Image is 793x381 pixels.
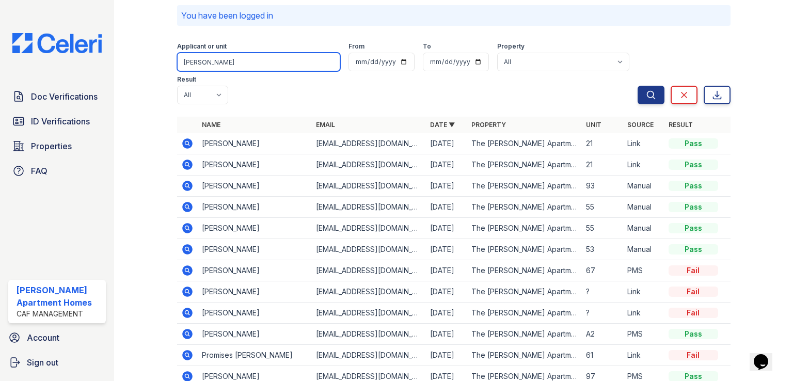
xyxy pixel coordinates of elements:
[669,138,718,149] div: Pass
[8,161,106,181] a: FAQ
[198,345,312,366] td: Promises [PERSON_NAME]
[467,176,581,197] td: The [PERSON_NAME] Apartment Homes
[198,260,312,281] td: [PERSON_NAME]
[312,154,426,176] td: [EMAIL_ADDRESS][DOMAIN_NAME]
[467,154,581,176] td: The [PERSON_NAME] Apartment Homes
[426,260,467,281] td: [DATE]
[31,90,98,103] span: Doc Verifications
[312,345,426,366] td: [EMAIL_ADDRESS][DOMAIN_NAME]
[31,165,47,177] span: FAQ
[31,140,72,152] span: Properties
[623,260,664,281] td: PMS
[669,308,718,318] div: Fail
[312,239,426,260] td: [EMAIL_ADDRESS][DOMAIN_NAME]
[312,260,426,281] td: [EMAIL_ADDRESS][DOMAIN_NAME]
[623,345,664,366] td: Link
[467,303,581,324] td: The [PERSON_NAME] Apartment Homes
[467,239,581,260] td: The [PERSON_NAME] Apartment Homes
[426,197,467,218] td: [DATE]
[669,181,718,191] div: Pass
[198,303,312,324] td: [PERSON_NAME]
[582,197,623,218] td: 55
[669,350,718,360] div: Fail
[467,133,581,154] td: The [PERSON_NAME] Apartment Homes
[623,281,664,303] td: Link
[8,86,106,107] a: Doc Verifications
[623,197,664,218] td: Manual
[426,133,467,154] td: [DATE]
[582,133,623,154] td: 21
[623,176,664,197] td: Manual
[426,218,467,239] td: [DATE]
[316,121,335,129] a: Email
[312,176,426,197] td: [EMAIL_ADDRESS][DOMAIN_NAME]
[669,329,718,339] div: Pass
[669,202,718,212] div: Pass
[623,239,664,260] td: Manual
[181,9,726,22] p: You have been logged in
[426,345,467,366] td: [DATE]
[198,176,312,197] td: [PERSON_NAME]
[426,303,467,324] td: [DATE]
[312,281,426,303] td: [EMAIL_ADDRESS][DOMAIN_NAME]
[582,303,623,324] td: ?
[426,324,467,345] td: [DATE]
[669,287,718,297] div: Fail
[8,136,106,156] a: Properties
[202,121,220,129] a: Name
[467,218,581,239] td: The [PERSON_NAME] Apartment Homes
[582,324,623,345] td: A2
[312,197,426,218] td: [EMAIL_ADDRESS][DOMAIN_NAME]
[669,121,693,129] a: Result
[17,284,102,309] div: [PERSON_NAME] Apartment Homes
[586,121,601,129] a: Unit
[467,260,581,281] td: The [PERSON_NAME] Apartment Homes
[27,331,59,344] span: Account
[582,176,623,197] td: 93
[312,133,426,154] td: [EMAIL_ADDRESS][DOMAIN_NAME]
[348,42,364,51] label: From
[627,121,654,129] a: Source
[669,223,718,233] div: Pass
[177,53,340,71] input: Search by name, email, or unit number
[582,345,623,366] td: 61
[430,121,455,129] a: Date ▼
[623,324,664,345] td: PMS
[312,303,426,324] td: [EMAIL_ADDRESS][DOMAIN_NAME]
[582,154,623,176] td: 21
[177,42,227,51] label: Applicant or unit
[198,197,312,218] td: [PERSON_NAME]
[467,197,581,218] td: The [PERSON_NAME] Apartment Homes
[750,340,783,371] iframe: chat widget
[8,111,106,132] a: ID Verifications
[582,218,623,239] td: 55
[426,176,467,197] td: [DATE]
[4,33,110,53] img: CE_Logo_Blue-a8612792a0a2168367f1c8372b55b34899dd931a85d93a1a3d3e32e68fde9ad4.png
[623,154,664,176] td: Link
[582,239,623,260] td: 53
[177,75,196,84] label: Result
[4,352,110,373] a: Sign out
[467,324,581,345] td: The [PERSON_NAME] Apartment Homes
[471,121,506,129] a: Property
[623,133,664,154] td: Link
[312,324,426,345] td: [EMAIL_ADDRESS][DOMAIN_NAME]
[669,160,718,170] div: Pass
[198,324,312,345] td: [PERSON_NAME]
[27,356,58,369] span: Sign out
[426,281,467,303] td: [DATE]
[669,244,718,255] div: Pass
[198,154,312,176] td: [PERSON_NAME]
[4,327,110,348] a: Account
[198,239,312,260] td: [PERSON_NAME]
[423,42,431,51] label: To
[198,218,312,239] td: [PERSON_NAME]
[623,303,664,324] td: Link
[426,154,467,176] td: [DATE]
[497,42,525,51] label: Property
[312,218,426,239] td: [EMAIL_ADDRESS][DOMAIN_NAME]
[198,281,312,303] td: [PERSON_NAME]
[623,218,664,239] td: Manual
[669,265,718,276] div: Fail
